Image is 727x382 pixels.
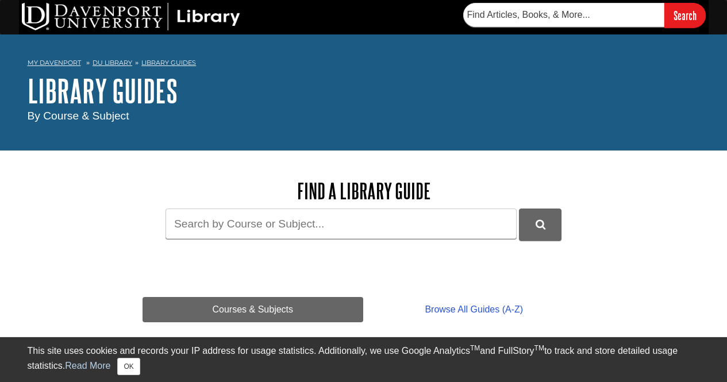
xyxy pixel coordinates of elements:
[166,209,517,239] input: Search by Course or Subject...
[143,179,585,203] h2: Find a Library Guide
[28,108,700,125] div: By Course & Subject
[28,58,81,68] a: My Davenport
[117,358,140,375] button: Close
[22,3,240,30] img: DU Library
[664,3,706,28] input: Search
[28,74,700,108] h1: Library Guides
[536,219,545,230] i: Search Library Guides
[463,3,706,28] form: Searches DU Library's articles, books, and more
[143,297,364,322] a: Courses & Subjects
[65,361,110,371] a: Read More
[463,3,664,27] input: Find Articles, Books, & More...
[141,59,196,67] a: Library Guides
[363,297,584,322] a: Browse All Guides (A-Z)
[28,344,700,375] div: This site uses cookies and records your IP address for usage statistics. Additionally, we use Goo...
[28,55,700,74] nav: breadcrumb
[534,344,544,352] sup: TM
[93,59,132,67] a: DU Library
[470,344,480,352] sup: TM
